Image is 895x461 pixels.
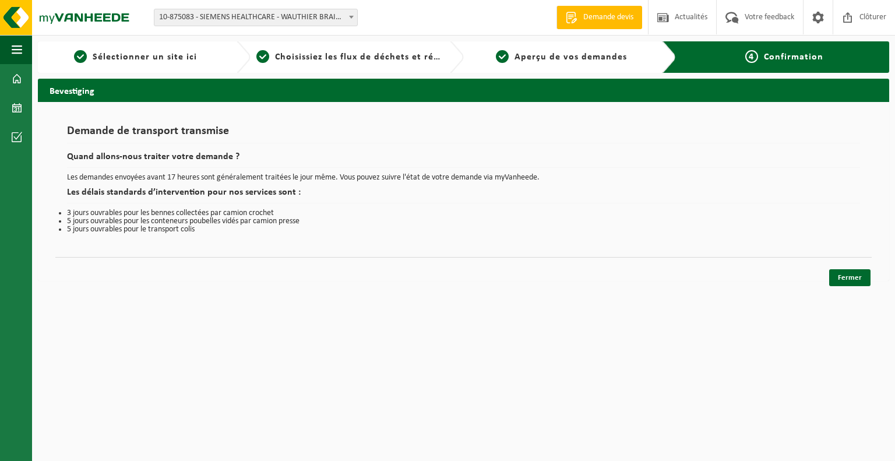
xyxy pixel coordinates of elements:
span: Sélectionner un site ici [93,52,197,62]
iframe: chat widget [6,435,195,461]
span: 3 [496,50,509,63]
span: 4 [745,50,758,63]
p: Les demandes envoyées avant 17 heures sont généralement traitées le jour même. Vous pouvez suivre... [67,174,860,182]
h2: Quand allons-nous traiter votre demande ? [67,152,860,168]
span: 2 [256,50,269,63]
h2: Bevestiging [38,79,889,101]
span: 10-875083 - SIEMENS HEALTHCARE - WAUTHIER BRAINE - WAUTHIER-BRAINE [154,9,358,26]
span: Confirmation [764,52,823,62]
span: 10-875083 - SIEMENS HEALTHCARE - WAUTHIER BRAINE - WAUTHIER-BRAINE [154,9,357,26]
li: 5 jours ouvrables pour les conteneurs poubelles vidés par camion presse [67,217,860,226]
a: 2Choisissiez les flux de déchets et récipients [256,50,440,64]
span: Demande devis [580,12,636,23]
h2: Les délais standards d’intervention pour nos services sont : [67,188,860,203]
a: 3Aperçu de vos demandes [470,50,653,64]
span: Choisissiez les flux de déchets et récipients [275,52,469,62]
li: 3 jours ouvrables pour les bennes collectées par camion crochet [67,209,860,217]
a: Fermer [829,269,871,286]
a: 1Sélectionner un site ici [44,50,227,64]
h1: Demande de transport transmise [67,125,860,143]
a: Demande devis [556,6,642,29]
span: 1 [74,50,87,63]
span: Aperçu de vos demandes [515,52,627,62]
li: 5 jours ouvrables pour le transport colis [67,226,860,234]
